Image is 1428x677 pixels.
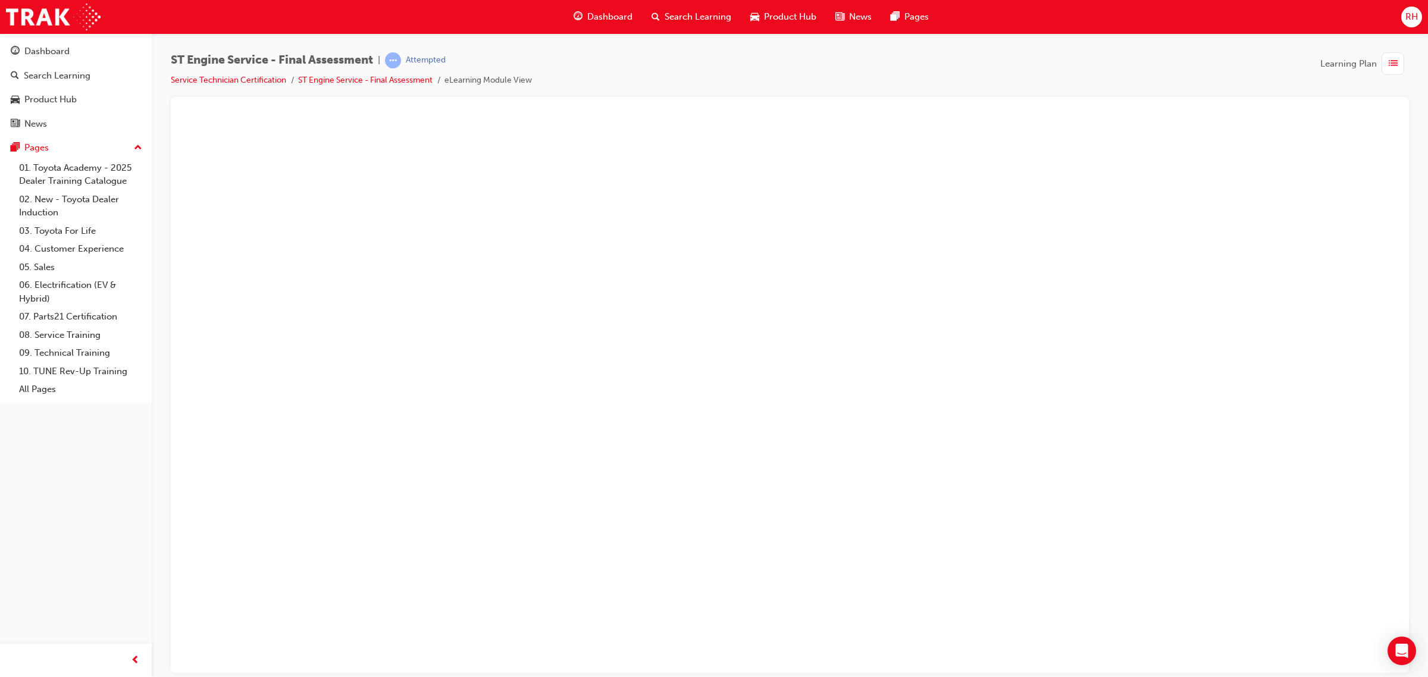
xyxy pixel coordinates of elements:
[24,69,90,83] div: Search Learning
[14,308,147,326] a: 07. Parts21 Certification
[652,10,660,24] span: search-icon
[298,75,433,85] a: ST Engine Service - Final Assessment
[171,75,286,85] a: Service Technician Certification
[134,140,142,156] span: up-icon
[881,5,938,29] a: pages-iconPages
[1389,57,1398,71] span: list-icon
[5,137,147,159] button: Pages
[131,653,140,668] span: prev-icon
[14,344,147,362] a: 09. Technical Training
[14,190,147,222] a: 02. New - Toyota Dealer Induction
[14,326,147,344] a: 08. Service Training
[11,46,20,57] span: guage-icon
[5,40,147,62] a: Dashboard
[764,10,816,24] span: Product Hub
[385,52,401,68] span: learningRecordVerb_ATTEMPT-icon
[14,380,147,399] a: All Pages
[24,93,77,106] div: Product Hub
[891,10,900,24] span: pages-icon
[11,119,20,130] span: news-icon
[11,95,20,105] span: car-icon
[1320,52,1409,75] button: Learning Plan
[1320,57,1377,71] span: Learning Plan
[904,10,929,24] span: Pages
[11,143,20,153] span: pages-icon
[741,5,826,29] a: car-iconProduct Hub
[750,10,759,24] span: car-icon
[826,5,881,29] a: news-iconNews
[171,54,373,67] span: ST Engine Service - Final Assessment
[406,55,446,66] div: Attempted
[14,258,147,277] a: 05. Sales
[444,74,532,87] li: eLearning Module View
[24,141,49,155] div: Pages
[14,276,147,308] a: 06. Electrification (EV & Hybrid)
[14,362,147,381] a: 10. TUNE Rev-Up Training
[574,10,583,24] span: guage-icon
[24,45,70,58] div: Dashboard
[835,10,844,24] span: news-icon
[14,240,147,258] a: 04. Customer Experience
[564,5,642,29] a: guage-iconDashboard
[665,10,731,24] span: Search Learning
[5,38,147,137] button: DashboardSearch LearningProduct HubNews
[642,5,741,29] a: search-iconSearch Learning
[24,117,47,131] div: News
[1401,7,1422,27] button: RH
[5,65,147,87] a: Search Learning
[14,159,147,190] a: 01. Toyota Academy - 2025 Dealer Training Catalogue
[1388,637,1416,665] div: Open Intercom Messenger
[14,222,147,240] a: 03. Toyota For Life
[1405,10,1418,24] span: RH
[6,4,101,30] img: Trak
[5,113,147,135] a: News
[11,71,19,82] span: search-icon
[849,10,872,24] span: News
[587,10,632,24] span: Dashboard
[5,89,147,111] a: Product Hub
[378,54,380,67] span: |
